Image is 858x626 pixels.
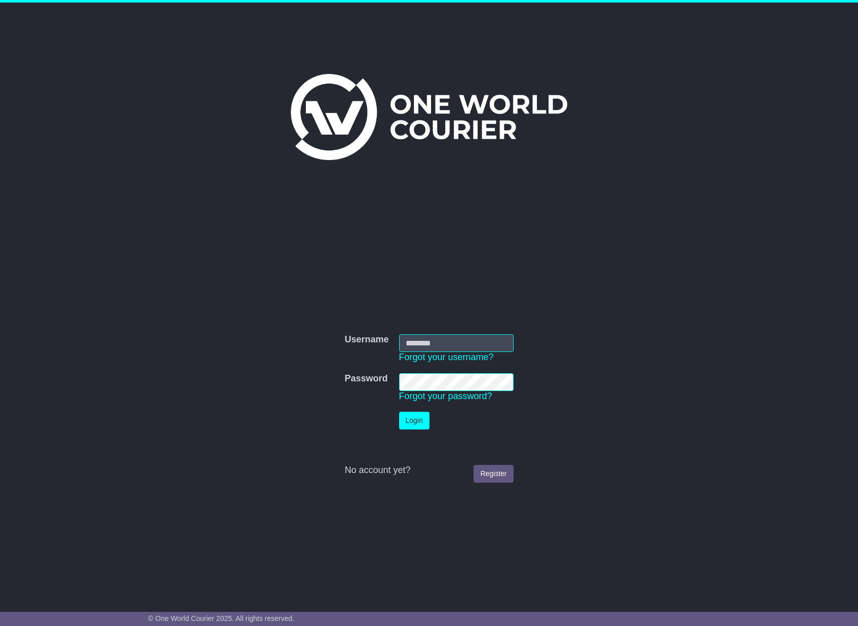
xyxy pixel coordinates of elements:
[344,465,513,476] div: No account yet?
[399,412,430,429] button: Login
[344,373,387,384] label: Password
[148,614,294,622] span: © One World Courier 2025. All rights reserved.
[399,352,494,362] a: Forgot your username?
[399,391,492,401] a: Forgot your password?
[344,334,388,345] label: Username
[474,465,513,483] a: Register
[291,74,567,160] img: One World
